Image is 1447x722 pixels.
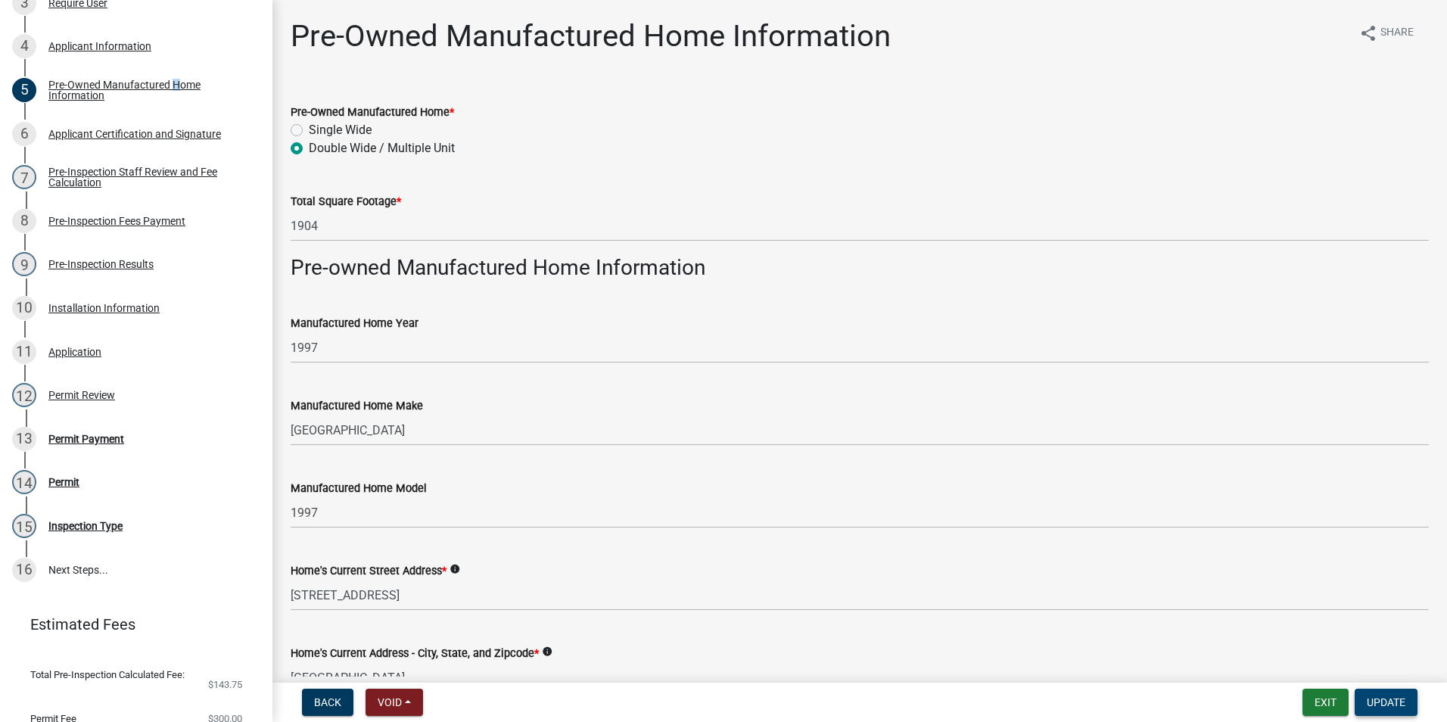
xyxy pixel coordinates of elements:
[48,477,79,487] div: Permit
[12,470,36,494] div: 14
[1367,696,1405,708] span: Update
[12,296,36,320] div: 10
[1347,18,1426,48] button: shareShare
[309,121,372,139] label: Single Wide
[12,34,36,58] div: 4
[12,514,36,538] div: 15
[1359,24,1377,42] i: share
[48,41,151,51] div: Applicant Information
[450,564,460,574] i: info
[48,79,248,101] div: Pre-Owned Manufactured Home Information
[378,696,402,708] span: Void
[12,78,36,102] div: 5
[291,197,401,207] label: Total Square Footage
[48,216,185,226] div: Pre-Inspection Fees Payment
[12,383,36,407] div: 12
[30,670,185,680] span: Total Pre-Inspection Calculated Fee:
[291,566,447,577] label: Home's Current Street Address
[1380,24,1414,42] span: Share
[12,122,36,146] div: 6
[291,107,454,118] label: Pre-Owned Manufactured Home
[48,390,115,400] div: Permit Review
[366,689,423,716] button: Void
[291,18,891,54] h1: Pre-Owned Manufactured Home Information
[48,434,124,444] div: Permit Payment
[48,347,101,357] div: Application
[12,558,36,582] div: 16
[48,166,248,188] div: Pre-Inspection Staff Review and Fee Calculation
[1355,689,1417,716] button: Update
[291,401,423,412] label: Manufactured Home Make
[48,303,160,313] div: Installation Information
[12,209,36,233] div: 8
[291,319,419,329] label: Manufactured Home Year
[1302,689,1349,716] button: Exit
[291,484,427,494] label: Manufactured Home Model
[208,680,242,689] span: $143.75
[12,165,36,189] div: 7
[542,646,552,657] i: info
[12,340,36,364] div: 11
[48,129,221,139] div: Applicant Certification and Signature
[48,259,154,269] div: Pre-Inspection Results
[12,609,248,640] a: Estimated Fees
[309,139,455,157] label: Double Wide / Multiple Unit
[291,649,539,659] label: Home's Current Address - City, State, and Zipcode
[314,696,341,708] span: Back
[48,521,123,531] div: Inspection Type
[12,427,36,451] div: 13
[291,255,1429,281] h3: Pre-owned Manufactured Home Information
[302,689,353,716] button: Back
[12,252,36,276] div: 9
